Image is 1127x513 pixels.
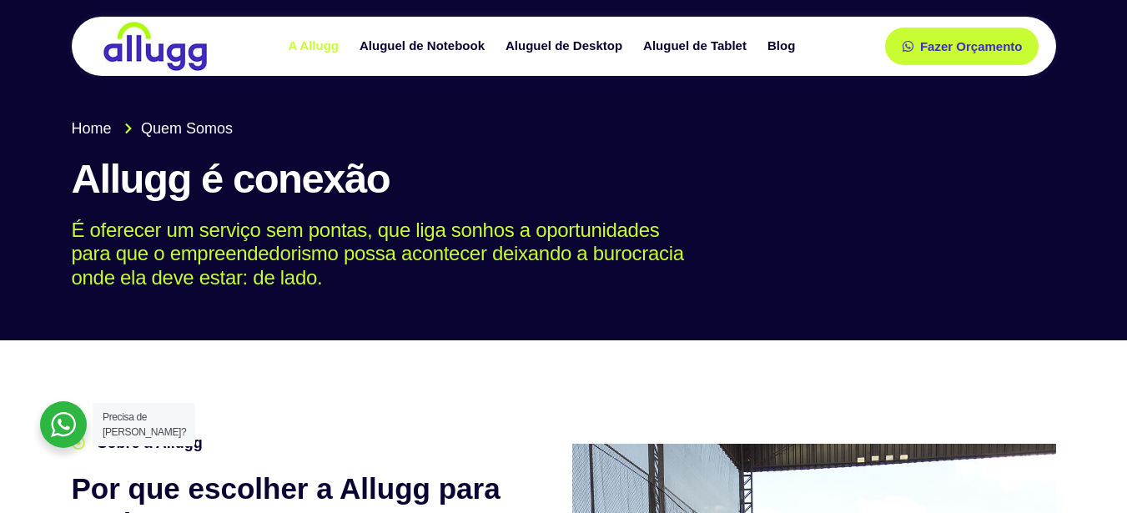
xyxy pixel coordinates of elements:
[72,118,112,140] span: Home
[885,28,1039,65] a: Fazer Orçamento
[72,157,1056,202] h1: Allugg é conexão
[101,21,209,72] img: locação de TI é Allugg
[351,32,497,61] a: Aluguel de Notebook
[279,32,351,61] a: A Allugg
[635,32,759,61] a: Aluguel de Tablet
[759,32,808,61] a: Blog
[920,40,1023,53] span: Fazer Orçamento
[72,219,1032,290] p: É oferecer um serviço sem pontas, que liga sonhos a oportunidades para que o empreendedorismo pos...
[137,118,233,140] span: Quem Somos
[103,411,186,438] span: Precisa de [PERSON_NAME]?
[497,32,635,61] a: Aluguel de Desktop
